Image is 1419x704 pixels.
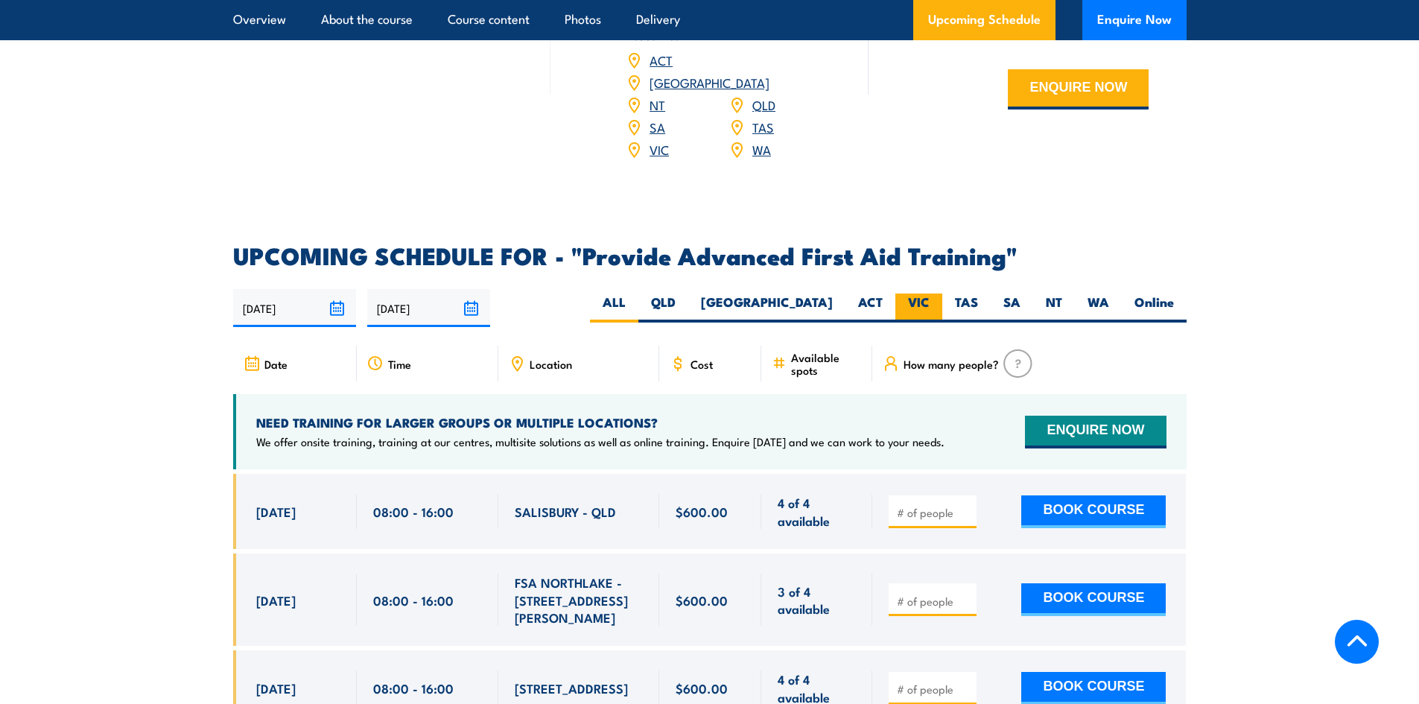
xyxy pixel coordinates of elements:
label: [GEOGRAPHIC_DATA] [688,294,845,323]
a: NT [650,95,665,113]
span: Cost [691,358,713,370]
input: To date [367,289,490,327]
h4: NEED TRAINING FOR LARGER GROUPS OR MULTIPLE LOCATIONS? [256,414,945,431]
label: NT [1033,294,1075,323]
label: TAS [942,294,991,323]
input: From date [233,289,356,327]
label: WA [1075,294,1122,323]
button: ENQUIRE NOW [1025,416,1166,448]
button: BOOK COURSE [1021,583,1166,616]
span: [DATE] [256,679,296,697]
span: $600.00 [676,679,728,697]
a: QLD [752,95,775,113]
a: VIC [650,140,669,158]
label: ALL [590,294,638,323]
label: SA [991,294,1033,323]
a: WA [752,140,771,158]
span: Location [530,358,572,370]
label: QLD [638,294,688,323]
span: $600.00 [676,592,728,609]
span: 08:00 - 16:00 [373,592,454,609]
h2: UPCOMING SCHEDULE FOR - "Provide Advanced First Aid Training" [233,244,1187,265]
span: 08:00 - 16:00 [373,503,454,520]
span: Date [264,358,288,370]
span: Time [388,358,411,370]
span: FSA NORTHLAKE - [STREET_ADDRESS][PERSON_NAME] [515,574,643,626]
p: We offer onsite training, training at our centres, multisite solutions as well as online training... [256,434,945,449]
label: ACT [845,294,895,323]
span: [STREET_ADDRESS] [515,679,628,697]
a: [GEOGRAPHIC_DATA] [650,73,769,91]
span: [DATE] [256,503,296,520]
input: # of people [897,505,971,520]
button: ENQUIRE NOW [1008,69,1149,110]
span: How many people? [904,358,999,370]
a: SA [650,118,665,136]
span: $600.00 [676,503,728,520]
span: 4 of 4 available [778,494,856,529]
label: Online [1122,294,1187,323]
span: Available spots [791,351,862,376]
input: # of people [897,682,971,697]
a: ACT [650,51,673,69]
span: SALISBURY - QLD [515,503,616,520]
span: 08:00 - 16:00 [373,679,454,697]
input: # of people [897,594,971,609]
label: VIC [895,294,942,323]
a: TAS [752,118,774,136]
span: [DATE] [256,592,296,609]
button: BOOK COURSE [1021,495,1166,528]
span: 3 of 4 available [778,583,856,618]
